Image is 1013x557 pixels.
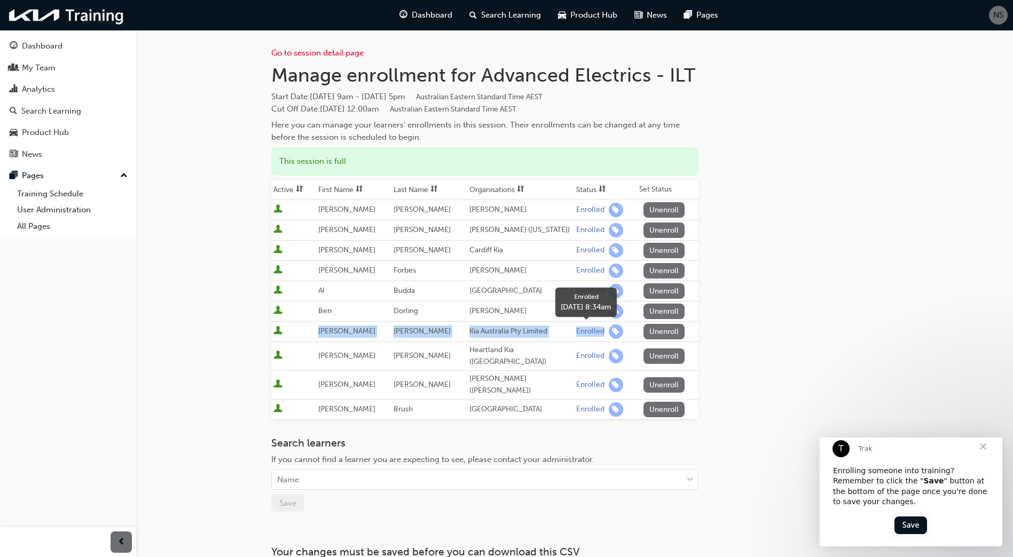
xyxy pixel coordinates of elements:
[481,9,541,21] span: Search Learning
[469,244,572,257] div: Cardiff Kia
[609,203,623,217] span: learningRecordVerb_ENROLL-icon
[643,222,685,238] button: Unenroll
[989,6,1008,25] button: NS
[461,4,549,26] a: search-iconSearch Learning
[273,379,282,390] span: User is active
[467,180,574,200] th: Toggle SortBy
[394,245,451,254] span: [PERSON_NAME]
[318,351,375,360] span: [PERSON_NAME]
[558,9,566,22] span: car-icon
[609,284,623,298] span: learningRecordVerb_ENROLL-icon
[469,403,572,416] div: [GEOGRAPHIC_DATA]
[394,327,451,336] span: [PERSON_NAME]
[609,378,623,392] span: learningRecordVerb_ENROLL-icon
[643,348,685,364] button: Unenroll
[13,186,132,202] a: Training Schedule
[318,245,375,254] span: [PERSON_NAME]
[394,380,451,389] span: [PERSON_NAME]
[21,105,81,117] div: Search Learning
[22,40,62,52] div: Dashboard
[394,225,451,234] span: [PERSON_NAME]
[22,126,69,139] div: Product Hub
[609,349,623,363] span: learningRecordVerb_ENROLL-icon
[412,9,452,21] span: Dashboard
[4,123,132,142] a: Product Hub
[271,147,698,176] div: This session is full
[318,205,375,214] span: [PERSON_NAME]
[4,36,132,56] a: Dashboard
[22,170,44,182] div: Pages
[576,245,604,256] div: Enrolled
[469,325,572,338] div: Kia Australia Pty Limited
[271,180,316,200] th: Toggle SortBy
[4,166,132,186] button: Pages
[273,225,282,235] span: User is active
[273,351,282,361] span: User is active
[599,185,606,194] span: sorting-icon
[576,327,604,337] div: Enrolled
[394,306,418,315] span: Dorling
[271,63,698,87] h1: Manage enrollment for Advanced Electrics - ILT
[4,79,132,99] a: Analytics
[273,265,282,276] span: User is active
[469,9,477,22] span: search-icon
[4,101,132,121] a: Search Learning
[574,180,637,200] th: Toggle SortBy
[637,180,698,200] th: Set Status
[10,107,17,116] span: search-icon
[676,4,727,26] a: pages-iconPages
[469,265,572,277] div: [PERSON_NAME]
[271,437,698,449] h3: Search learners
[271,119,698,143] div: Here you can manage your learners' enrollments in this session. Their enrollments can be changed ...
[10,42,18,51] span: guage-icon
[271,455,594,464] span: If you cannot find a learner you are expecting to see, please contact your administrator.
[469,224,572,236] div: [PERSON_NAME] ([US_STATE])
[576,351,604,361] div: Enrolled
[318,380,375,389] span: [PERSON_NAME]
[318,266,375,275] span: [PERSON_NAME]
[22,62,56,74] div: My Team
[399,9,407,22] span: guage-icon
[561,292,611,301] div: Enrolled
[394,266,416,275] span: Forbes
[820,437,1002,546] iframe: Intercom live chat message
[13,202,132,218] a: User Administration
[277,474,299,486] div: Name
[643,243,685,258] button: Unenroll
[634,9,642,22] span: news-icon
[356,185,363,194] span: sorting-icon
[643,263,685,278] button: Unenroll
[10,171,18,181] span: pages-icon
[296,185,303,194] span: sorting-icon
[469,285,572,297] div: [GEOGRAPHIC_DATA]
[643,304,685,319] button: Unenroll
[271,48,364,58] a: Go to session detail page
[609,243,623,258] span: learningRecordVerb_ENROLL-icon
[576,225,604,235] div: Enrolled
[10,63,18,73] span: people-icon
[120,169,128,183] span: up-icon
[469,373,572,397] div: [PERSON_NAME] ([PERSON_NAME])
[517,185,524,194] span: sorting-icon
[310,92,543,101] span: [DATE] 9am - [DATE] 5pm
[318,327,375,336] span: [PERSON_NAME]
[4,145,132,164] a: News
[416,92,543,101] span: Australian Eastern Standard Time AEST
[643,324,685,339] button: Unenroll
[273,326,282,337] span: User is active
[318,306,332,315] span: Ben
[4,58,132,78] a: My Team
[549,4,626,26] a: car-iconProduct Hub
[469,204,572,216] div: [PERSON_NAME]
[643,402,685,417] button: Unenroll
[279,498,296,508] span: Save
[570,9,617,21] span: Product Hub
[696,9,718,21] span: Pages
[318,225,375,234] span: [PERSON_NAME]
[273,245,282,256] span: User is active
[391,4,461,26] a: guage-iconDashboard
[647,9,667,21] span: News
[104,39,124,47] b: Save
